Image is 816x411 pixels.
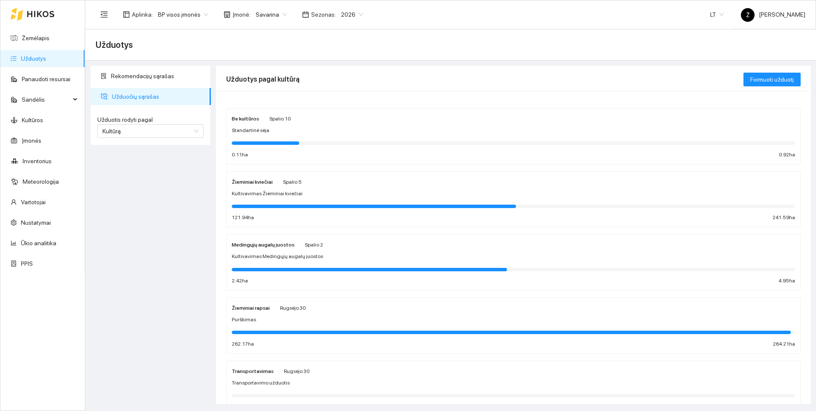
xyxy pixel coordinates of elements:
[283,179,302,185] span: Spalio 5
[232,277,248,285] span: 2.42 ha
[232,151,248,159] span: 0.11 ha
[97,115,204,124] label: Užduotis rodyti pagal
[226,67,743,91] div: Užduotys pagal kultūrą
[341,8,363,21] span: 2026
[232,305,270,311] strong: Žieminiai rapsai
[233,10,251,19] span: Įmonė :
[779,151,795,159] span: 0.92 ha
[302,11,309,18] span: calendar
[96,38,133,52] span: Užduotys
[743,73,801,86] button: Formuoti užduotį
[112,88,204,105] span: Užduočių sąrašas
[311,10,336,19] span: Sezonas :
[284,368,309,374] span: Rugsėjo 30
[158,8,208,21] span: BP visos įmonės
[778,277,795,285] span: 4.95 ha
[773,340,795,348] span: 264.21 ha
[232,316,256,324] span: Purškimas
[21,55,46,62] a: Užduotys
[232,179,273,185] strong: Žieminiai kviečiai
[132,10,153,19] span: Aplinka :
[741,11,805,18] span: [PERSON_NAME]
[100,11,108,18] span: menu-fold
[22,117,43,123] a: Kultūros
[232,379,290,387] span: Transportavimo užduotis
[232,126,269,135] span: Standartinė sėja
[21,199,46,205] a: Vartotojai
[226,171,801,228] a: Žieminiai kviečiaiSpalio 5Kultivavimas Žieminiai kviečiai121.94ha241.59ha
[232,190,303,198] span: Kultivavimas Žieminiai kviečiai
[22,76,70,82] a: Panaudoti resursai
[750,75,794,84] span: Formuoti užduotį
[21,240,56,247] a: Ūkio analitika
[111,68,204,85] span: Rekomendacijų sąrašas
[232,116,259,122] strong: Be kultūros
[22,35,50,41] a: Žemėlapis
[710,8,724,21] span: LT
[280,305,306,311] span: Rugsėjo 30
[23,178,59,185] a: Meteorologija
[232,368,274,374] strong: Transportavimas
[226,297,801,354] a: Žieminiai rapsaiRugsėjo 30Purškimas262.17ha264.21ha
[21,260,33,267] a: PPIS
[96,6,113,23] button: menu-fold
[256,8,287,21] span: Savarina
[123,11,130,18] span: layout
[21,219,51,226] a: Nustatymai
[269,116,291,122] span: Spalio 10
[232,214,254,222] span: 121.94 ha
[226,234,801,291] a: Medingųjų augalų juostosSpalio 2Kultivavimas Medingųjų augalų juostos2.42ha4.95ha
[746,8,750,22] span: Ž
[772,214,795,222] span: 241.59 ha
[226,108,801,164] a: Be kultūrosSpalio 10Standartinė sėja0.11ha0.92ha
[305,242,323,248] span: Spalio 2
[22,137,41,144] a: Įmonės
[224,11,230,18] span: shop
[102,128,121,135] span: Kultūrą
[232,340,254,348] span: 262.17 ha
[232,242,294,248] strong: Medingųjų augalų juostos
[232,252,323,261] span: Kultivavimas Medingųjų augalų juostos
[101,73,107,79] span: solution
[22,91,70,108] span: Sandėlis
[23,158,52,164] a: Inventorius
